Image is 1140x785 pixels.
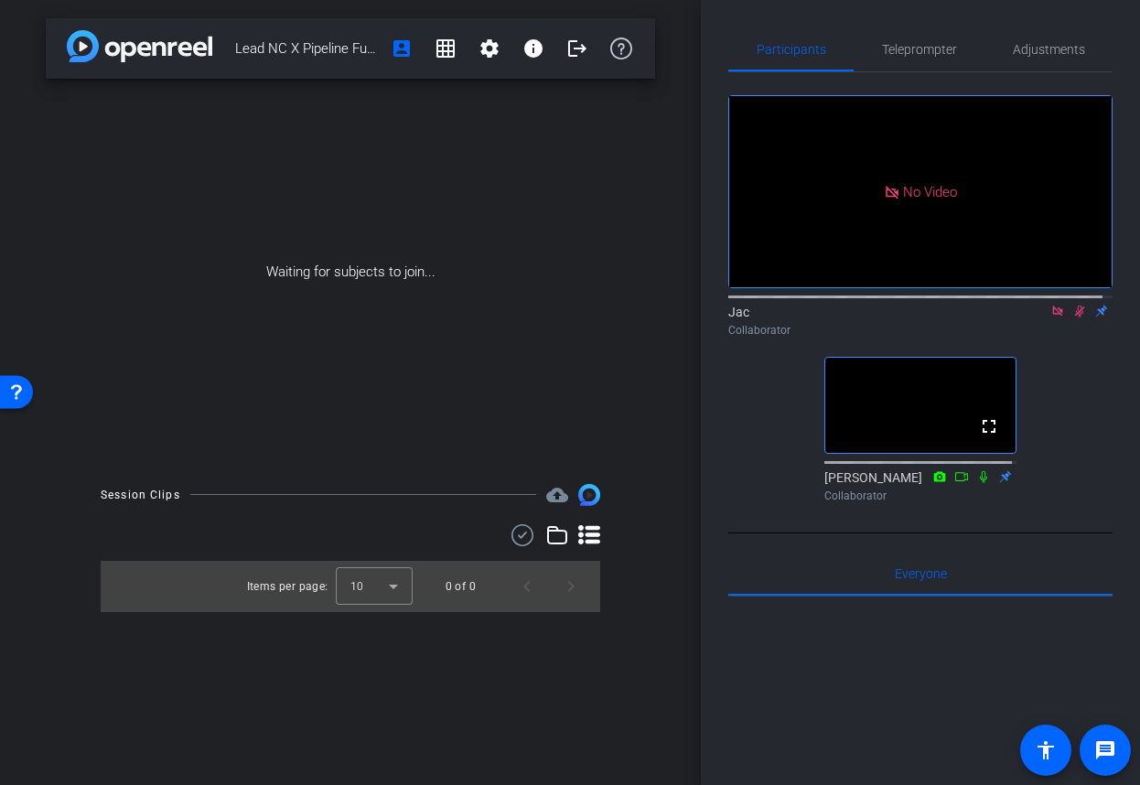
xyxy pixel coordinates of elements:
img: app-logo [67,30,212,62]
div: Collaborator [824,488,1016,504]
mat-icon: account_box [391,38,413,59]
div: 0 of 0 [446,577,476,596]
mat-icon: fullscreen [978,415,1000,437]
span: Everyone [895,567,947,580]
span: Adjustments [1013,43,1085,56]
mat-icon: logout [566,38,588,59]
div: Waiting for subjects to join... [46,79,655,466]
span: Teleprompter [882,43,957,56]
img: Session clips [578,484,600,506]
span: Participants [757,43,826,56]
mat-icon: grid_on [435,38,457,59]
span: Lead NC X Pipeline Fund Interview [235,30,380,67]
div: Session Clips [101,486,180,504]
span: No Video [903,183,957,199]
div: Collaborator [728,322,1113,339]
mat-icon: accessibility [1035,739,1057,761]
button: Previous page [505,565,549,608]
mat-icon: cloud_upload [546,484,568,506]
div: Items per page: [247,577,328,596]
button: Next page [549,565,593,608]
mat-icon: message [1094,739,1116,761]
div: Jac [728,303,1113,339]
span: Destinations for your clips [546,484,568,506]
div: [PERSON_NAME] [824,468,1016,504]
mat-icon: settings [479,38,500,59]
mat-icon: info [522,38,544,59]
